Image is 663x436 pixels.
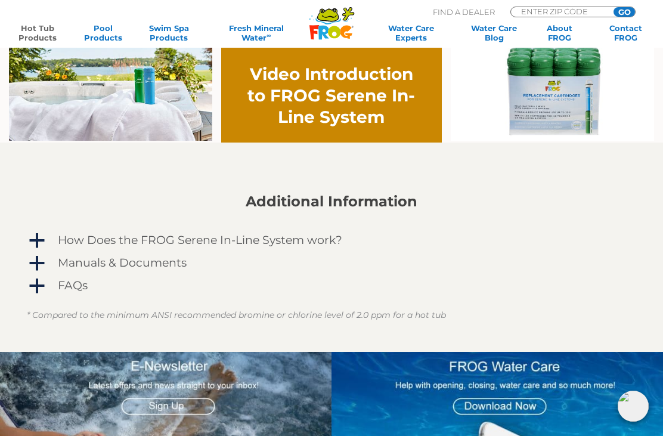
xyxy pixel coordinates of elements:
[58,256,187,270] h4: Manuals & Documents
[27,310,446,320] em: * Compared to the minimum ANSI recommended bromine or chlorine level of 2.0 ppm for a hot tub
[243,63,420,128] h2: Video Introduction to FROG Serene In-Line System
[614,7,635,17] input: GO
[368,23,454,42] a: Water CareExperts
[267,32,271,39] sup: ∞
[27,276,636,295] a: a FAQs
[27,231,636,250] a: a How Does the FROG Serene In-Line System work?
[534,23,585,42] a: AboutFROG
[28,232,46,250] span: a
[12,23,63,42] a: Hot TubProducts
[469,23,520,42] a: Water CareBlog
[78,23,129,42] a: PoolProducts
[618,391,649,422] img: openIcon
[600,23,651,42] a: ContactFROG
[433,7,495,17] p: Find A Dealer
[209,23,303,42] a: Fresh MineralWater∞
[27,253,636,273] a: a Manuals & Documents
[58,279,88,292] h4: FAQs
[144,23,195,42] a: Swim SpaProducts
[28,255,46,273] span: a
[28,277,46,295] span: a
[27,193,636,210] h2: Additional Information
[520,7,600,16] input: Zip Code Form
[58,234,342,247] h4: How Does the FROG Serene In-Line System work?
